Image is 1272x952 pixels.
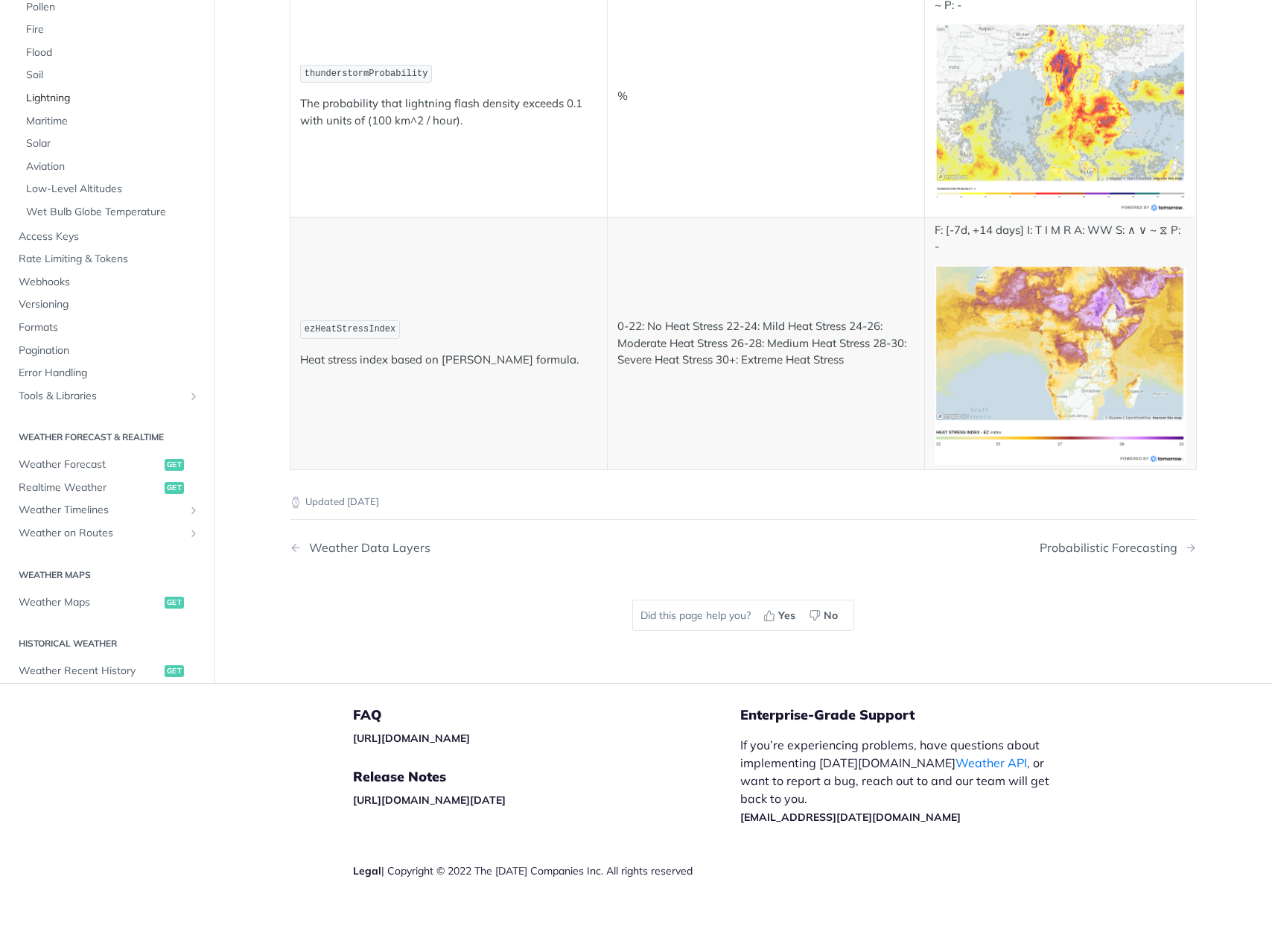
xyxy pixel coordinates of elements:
[11,500,203,522] a: Weather TimelinesShow subpages for Weather Timelines
[165,459,184,471] span: get
[19,595,161,610] span: Weather Maps
[290,526,1197,570] nav: Pagination Controls
[778,608,795,623] span: Yes
[353,732,470,745] a: [URL][DOMAIN_NAME]
[11,591,203,614] a: Weather Mapsget
[353,793,506,807] a: [URL][DOMAIN_NAME][DATE]
[19,201,203,223] a: Wet Bulb Globe Temperature
[19,320,200,335] span: Formats
[19,178,203,200] a: Low-Level Altitudes
[11,271,203,293] a: Webhooks
[19,133,203,155] a: Solar
[19,480,161,495] span: Realtime Weather
[305,324,395,334] span: ezHeatStressIndex
[617,88,915,105] p: %
[11,248,203,270] a: Rate Limiting & Tokens
[935,222,1186,256] p: F: [-7d, +14 days] I: T I M R A: WW S: ∧ ∨ ~ ⧖ P: -
[26,114,200,129] span: Maritime
[353,864,381,878] a: Legal
[300,352,597,369] p: Heat stress index based on [PERSON_NAME] formula.
[353,706,740,724] h5: FAQ
[26,45,200,60] span: Flood
[305,69,428,79] span: thunderstormProbability
[11,477,203,499] a: Realtime Weatherget
[26,69,200,83] span: Soil
[165,482,184,494] span: get
[19,389,184,404] span: Tools & Libraries
[11,431,203,444] h2: Weather Forecast & realtime
[11,522,203,545] a: Weather on RoutesShow subpages for Weather on Routes
[19,42,203,64] a: Flood
[19,366,200,381] span: Error Handling
[302,541,430,555] div: Weather Data Layers
[617,318,915,369] p: 0-22: No Heat Stress 22-24: Mild Heat Stress 24-26: Moderate Heat Stress 26-28: Medium Heat Stres...
[935,358,1186,372] span: Expand image
[19,110,203,133] a: Maritime
[11,226,203,248] a: Access Keys
[11,454,203,476] a: Weather Forecastget
[353,768,740,786] h5: Release Notes
[26,136,200,151] span: Solar
[11,568,203,582] h2: Weather Maps
[26,22,200,37] span: Fire
[11,385,203,407] a: Tools & LibrariesShow subpages for Tools & Libraries
[632,600,854,631] div: Did this page help you?
[1040,541,1197,555] a: Next Page: Probabilistic Forecasting
[19,504,184,518] span: Weather Timelines
[19,252,200,267] span: Rate Limiting & Tokens
[11,362,203,384] a: Error Handling
[165,665,184,677] span: get
[11,683,203,705] a: Historical APIShow subpages for Historical API
[26,91,200,106] span: Lightning
[955,755,1027,770] a: Weather API
[188,390,200,402] button: Show subpages for Tools & Libraries
[300,95,597,129] p: The probability that lightning flash density exceeds 0.1 with units of (100 km^2 / hour).
[19,65,203,87] a: Soil
[11,637,203,650] h2: Historical Weather
[26,159,200,174] span: Aviation
[290,495,1197,510] p: Updated [DATE]
[758,604,804,626] button: Yes
[740,736,1065,825] p: If you’re experiencing problems, have questions about implementing [DATE][DOMAIN_NAME] , or want ...
[188,527,200,539] button: Show subpages for Weather on Routes
[11,660,203,682] a: Weather Recent Historyget
[165,597,184,609] span: get
[824,608,838,623] span: No
[1040,541,1185,555] div: Probabilistic Forecasting
[19,664,161,679] span: Weather Recent History
[740,810,961,824] a: [EMAIL_ADDRESS][DATE][DOMAIN_NAME]
[19,275,200,290] span: Webhooks
[11,293,203,316] a: Versioning
[11,340,203,362] a: Pagination
[19,526,184,541] span: Weather on Routes
[11,317,203,339] a: Formats
[19,87,203,110] a: Lightning
[290,541,678,555] a: Previous Page: Weather Data Layers
[19,457,161,472] span: Weather Forecast
[935,110,1186,124] span: Expand image
[19,19,203,41] a: Fire
[19,229,200,244] span: Access Keys
[353,863,740,878] div: | Copyright © 2022 The [DATE] Companies Inc. All rights reserved
[804,604,846,626] button: No
[740,706,1089,724] h5: Enterprise-Grade Support
[19,343,200,358] span: Pagination
[19,297,200,312] span: Versioning
[26,205,200,220] span: Wet Bulb Globe Temperature
[19,156,203,178] a: Aviation
[26,182,200,197] span: Low-Level Altitudes
[188,505,200,517] button: Show subpages for Weather Timelines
